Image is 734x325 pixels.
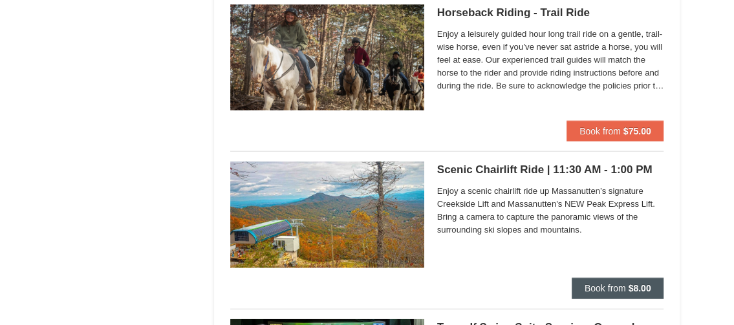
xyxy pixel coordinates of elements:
h5: Scenic Chairlift Ride | 11:30 AM - 1:00 PM [437,163,664,176]
span: Enjoy a scenic chairlift ride up Massanutten’s signature Creekside Lift and Massanutten's NEW Pea... [437,185,664,236]
h5: Horseback Riding - Trail Ride [437,6,664,19]
button: Book from $75.00 [567,121,664,142]
span: Book from [579,126,621,136]
strong: $75.00 [623,126,651,136]
span: Book from [585,283,626,293]
img: 24896431-13-a88f1aaf.jpg [230,162,424,267]
img: 21584748-79-4e8ac5ed.jpg [230,5,424,110]
span: Enjoy a leisurely guided hour long trail ride on a gentle, trail-wise horse, even if you’ve never... [437,28,664,92]
strong: $8.00 [628,283,651,293]
button: Book from $8.00 [572,278,664,299]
